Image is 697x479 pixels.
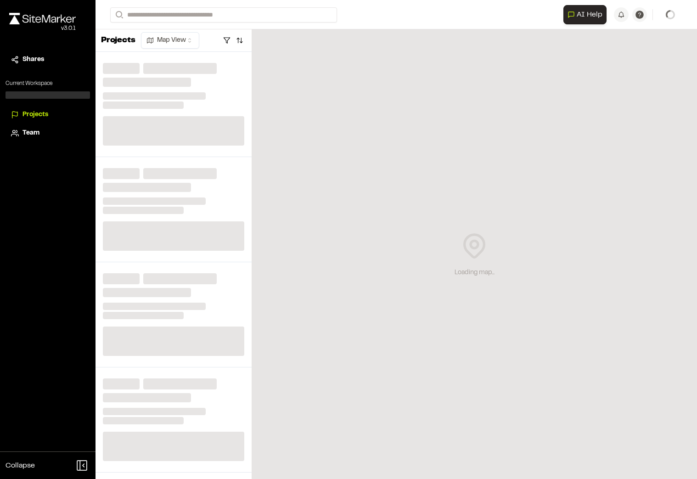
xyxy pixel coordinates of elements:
span: Team [22,128,39,138]
a: Team [11,128,84,138]
div: Loading map... [455,268,495,278]
span: Shares [22,55,44,65]
div: Open AI Assistant [563,5,610,24]
img: rebrand.png [9,13,76,24]
button: Open AI Assistant [563,5,607,24]
a: Shares [11,55,84,65]
span: AI Help [577,9,602,20]
div: Oh geez...please don't... [9,24,76,33]
span: Projects [22,110,48,120]
a: Projects [11,110,84,120]
p: Current Workspace [6,79,90,88]
span: Collapse [6,460,35,471]
p: Projects [101,34,135,47]
button: Search [110,7,127,23]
